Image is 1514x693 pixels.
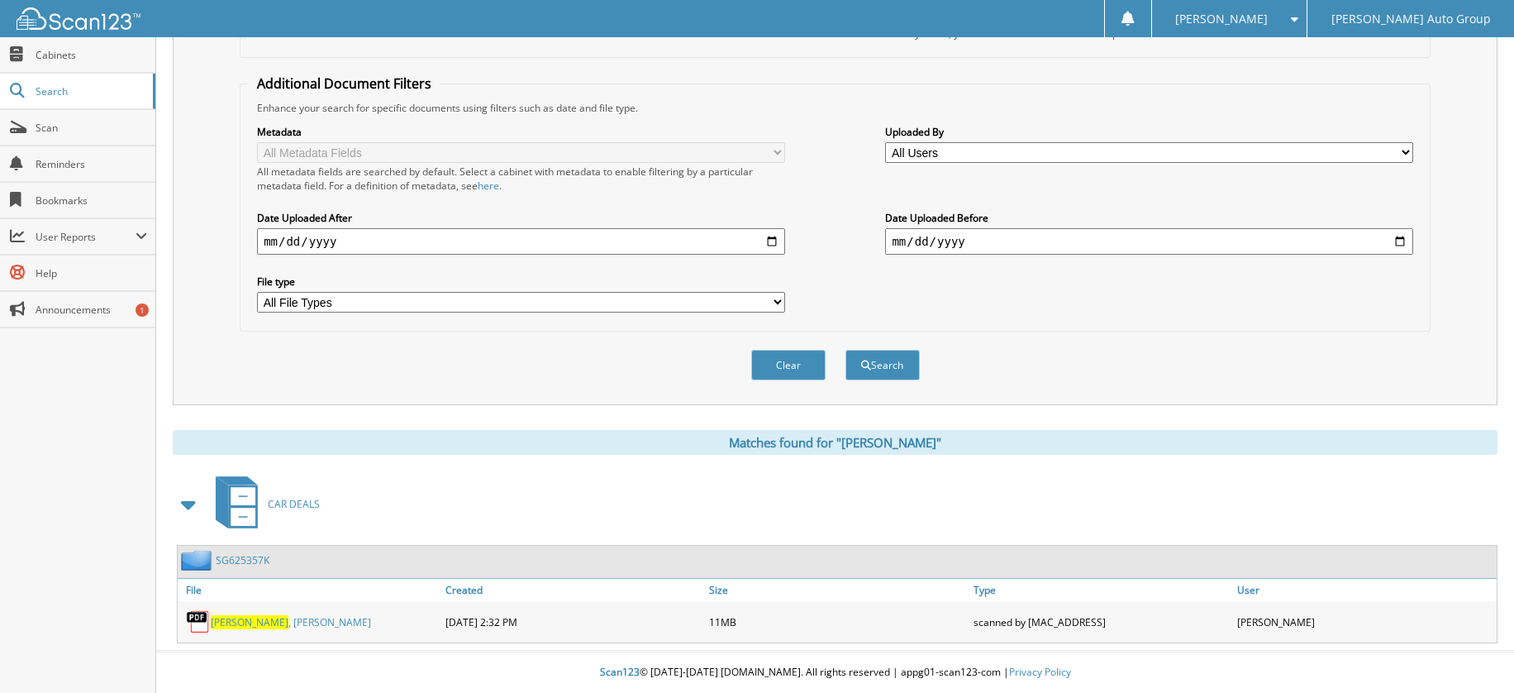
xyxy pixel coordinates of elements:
[705,605,969,638] div: 11MB
[441,605,705,638] div: [DATE] 2:32 PM
[969,605,1233,638] div: scanned by [MAC_ADDRESS]
[257,228,784,255] input: start
[36,121,147,135] span: Scan
[885,228,1412,255] input: end
[173,430,1497,455] div: Matches found for "[PERSON_NAME]"
[257,275,784,289] label: File type
[181,550,216,571] img: folder2.png
[751,350,826,380] button: Clear
[156,652,1514,693] div: © [DATE]-[DATE] [DOMAIN_NAME]. All rights reserved | appg01-scan123-com |
[249,74,440,93] legend: Additional Document Filters
[186,609,211,634] img: PDF.png
[36,157,147,171] span: Reminders
[885,211,1412,225] label: Date Uploaded Before
[257,211,784,225] label: Date Uploaded After
[969,579,1233,601] a: Type
[206,471,320,537] a: CAR DEALS
[1009,665,1071,679] a: Privacy Policy
[478,179,499,193] a: here
[36,84,145,98] span: Search
[600,665,640,679] span: Scan123
[136,303,149,317] div: 1
[1233,605,1497,638] div: [PERSON_NAME]
[441,579,705,601] a: Created
[17,7,140,30] img: scan123-logo-white.svg
[885,125,1412,139] label: Uploaded By
[1175,14,1268,24] span: [PERSON_NAME]
[211,615,288,629] span: [PERSON_NAME]
[257,125,784,139] label: Metadata
[845,350,920,380] button: Search
[257,165,784,193] div: All metadata fields are searched by default. Select a cabinet with metadata to enable filtering b...
[36,303,147,317] span: Announcements
[705,579,969,601] a: Size
[268,497,320,511] span: CAR DEALS
[1233,579,1497,601] a: User
[211,615,371,629] a: [PERSON_NAME], [PERSON_NAME]
[1331,14,1491,24] span: [PERSON_NAME] Auto Group
[216,553,269,567] a: SG625357K
[36,194,147,208] span: Bookmarks
[36,48,147,62] span: Cabinets
[36,266,147,280] span: Help
[249,101,1421,115] div: Enhance your search for specific documents using filters such as date and file type.
[178,579,441,601] a: File
[36,230,136,244] span: User Reports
